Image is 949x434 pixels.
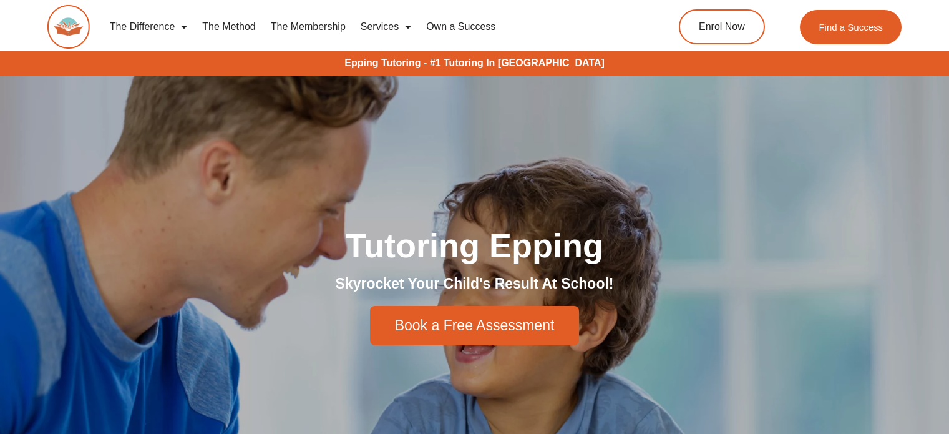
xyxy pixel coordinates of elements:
span: Book a Free Assessment [395,318,555,333]
a: The Membership [263,12,353,41]
h2: Skyrocket Your Child's Result At School! [125,275,824,293]
a: Book a Free Assessment [370,306,580,345]
span: Find a Success [819,22,883,32]
a: Find a Success [800,10,902,44]
a: The Difference [102,12,195,41]
span: Enrol Now [699,22,745,32]
nav: Menu [102,12,630,41]
a: Enrol Now [679,9,765,44]
h1: Tutoring Epping [125,229,824,262]
a: Own a Success [419,12,503,41]
a: The Method [195,12,263,41]
a: Services [353,12,419,41]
